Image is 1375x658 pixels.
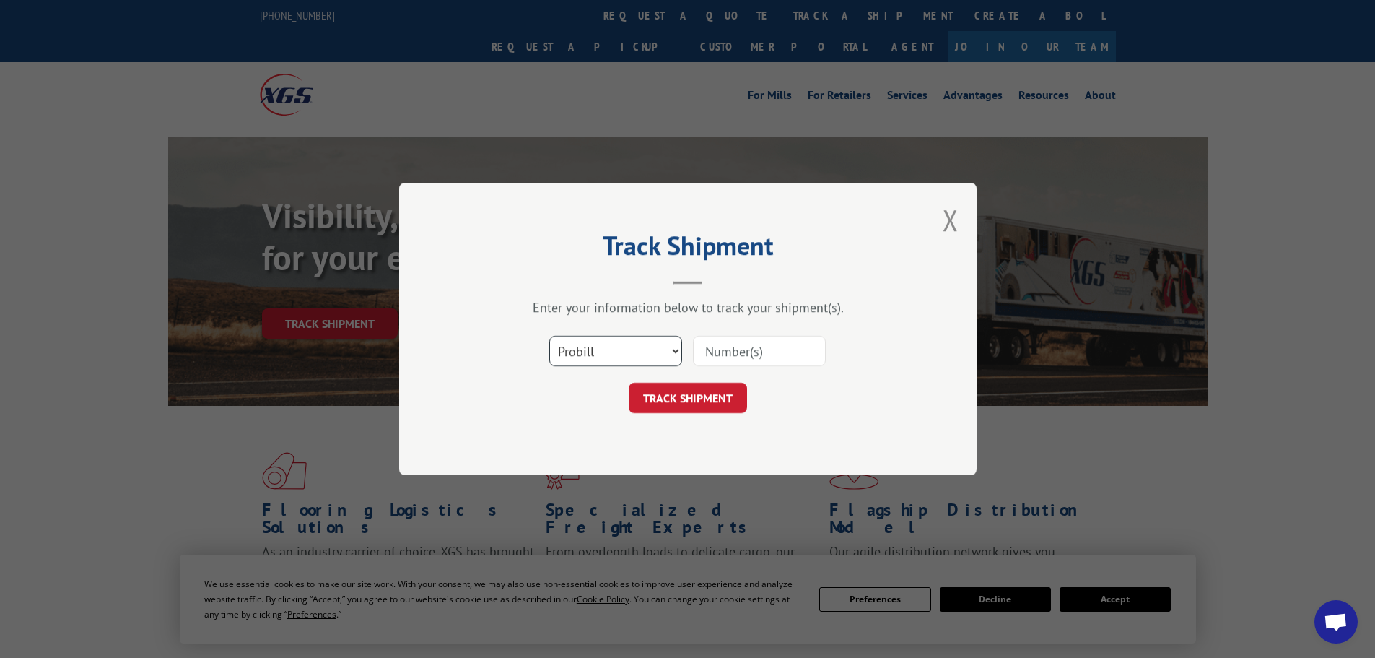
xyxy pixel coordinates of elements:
[471,299,904,316] div: Enter your information below to track your shipment(s).
[693,336,826,366] input: Number(s)
[471,235,904,263] h2: Track Shipment
[943,201,959,239] button: Close modal
[1314,600,1358,644] div: Open chat
[629,383,747,413] button: TRACK SHIPMENT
